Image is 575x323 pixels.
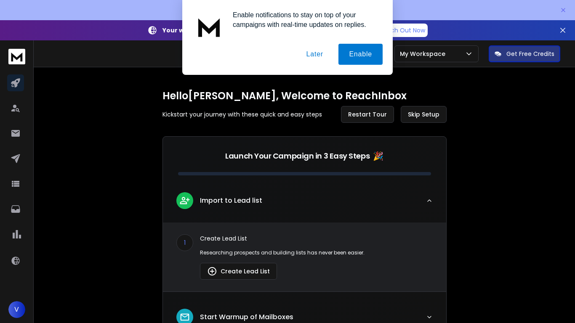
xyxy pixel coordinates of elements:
[200,234,433,243] p: Create Lead List
[8,301,25,318] button: V
[226,10,383,29] div: Enable notifications to stay on top of your campaigns with real-time updates on replies.
[200,312,293,322] p: Start Warmup of Mailboxes
[408,110,439,119] span: Skip Setup
[163,222,446,291] div: leadImport to Lead list
[179,312,190,323] img: lead
[225,150,370,162] p: Launch Your Campaign in 3 Easy Steps
[192,10,226,44] img: notification icon
[200,263,277,280] button: Create Lead List
[401,106,447,123] button: Skip Setup
[200,196,262,206] p: Import to Lead list
[338,44,383,65] button: Enable
[341,106,394,123] button: Restart Tour
[162,89,447,103] h1: Hello [PERSON_NAME] , Welcome to ReachInbox
[295,44,333,65] button: Later
[207,266,217,276] img: lead
[373,150,383,162] span: 🎉
[176,234,193,251] div: 1
[200,249,433,256] p: Researching prospects and building lists has never been easier.
[163,185,446,222] button: leadImport to Lead list
[179,195,190,206] img: lead
[162,110,322,119] p: Kickstart your journey with these quick and easy steps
